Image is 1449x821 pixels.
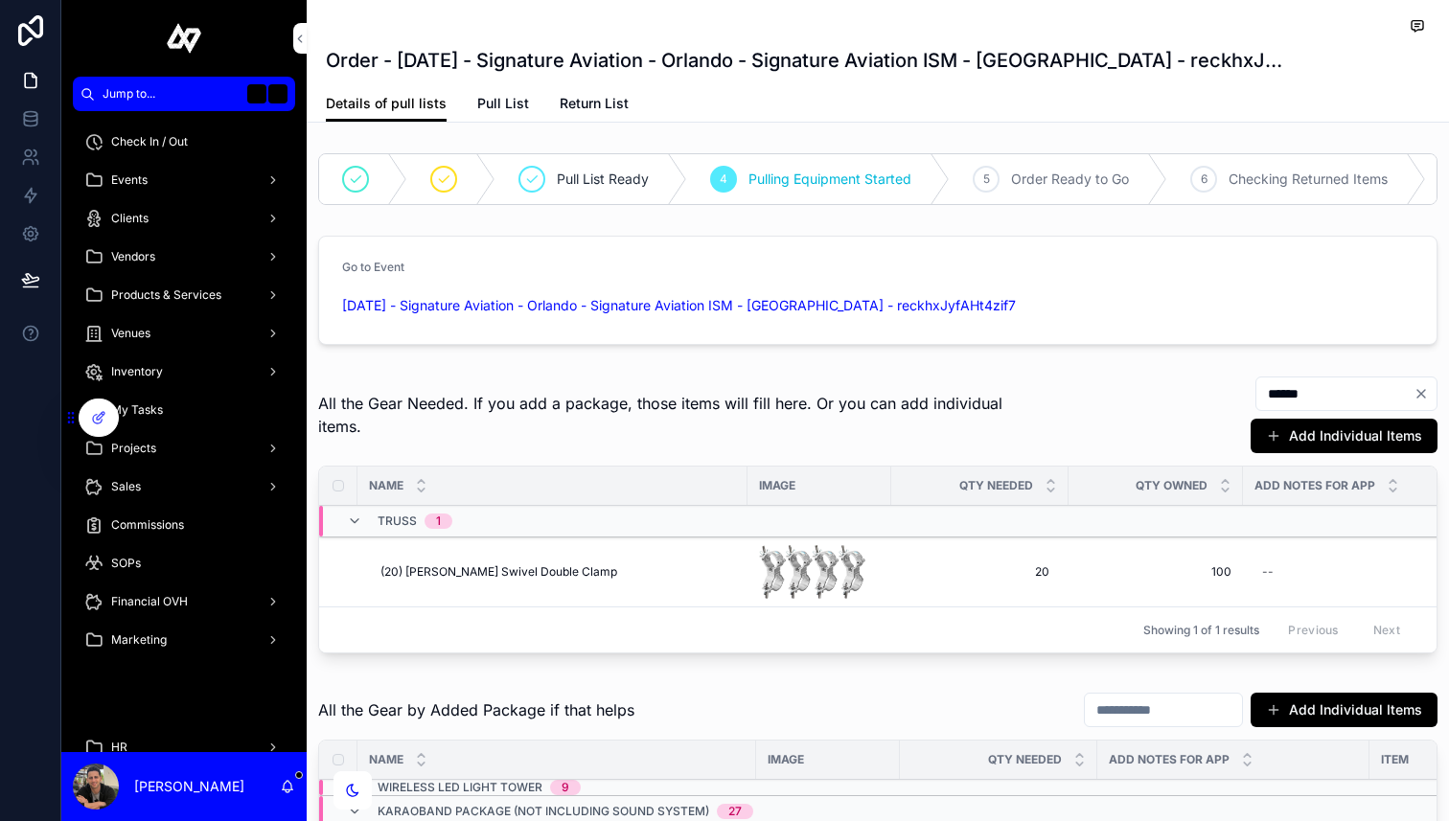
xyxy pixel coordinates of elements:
[759,478,795,493] span: Image
[73,546,295,581] a: SOPs
[369,752,403,767] span: Name
[73,508,295,542] a: Commissions
[73,125,295,159] a: Check In / Out
[111,479,141,494] span: Sales
[728,804,742,819] div: 27
[73,730,295,764] a: HR
[1109,752,1230,767] span: Add Notes for App
[73,278,295,312] a: Products & Services
[1229,170,1388,189] span: Checking Returned Items
[748,170,911,189] span: Pulling Equipment Started
[73,623,295,657] a: Marketing
[759,545,880,599] a: 71ykN4rGIyL._AC_SL1500_.jpg
[1143,623,1259,638] span: Showing 1 of 1 results
[378,780,542,795] span: Wireless LED Light Tower
[167,23,202,54] img: App logo
[983,171,990,187] span: 5
[73,239,295,274] a: Vendors
[73,201,295,236] a: Clients
[73,431,295,466] a: Projects
[1080,564,1231,580] a: 100
[111,134,188,149] span: Check In / Out
[111,594,188,609] span: Financial OVH
[270,86,286,102] span: K
[318,392,1047,438] span: All the Gear Needed. If you add a package, those items will fill here. Or you can add individual ...
[1011,170,1129,189] span: Order Ready to Go
[378,804,709,819] span: Karaoband Package (Not including Sound System)
[1414,386,1437,401] button: Clear
[103,86,240,102] span: Jump to...
[1201,171,1207,187] span: 6
[73,354,295,389] a: Inventory
[988,752,1062,767] span: QTY Needed
[61,111,307,752] div: scrollable content
[477,94,529,113] span: Pull List
[380,564,736,580] a: (20) [PERSON_NAME] Swivel Double Clamp
[720,171,727,187] span: 4
[342,296,1016,315] a: [DATE] - Signature Aviation - Orlando - Signature Aviation ISM - [GEOGRAPHIC_DATA] - reckhxJyfAHt...
[73,584,295,619] a: Financial OVH
[562,780,569,795] div: 9
[959,478,1033,493] span: QTY Needed
[1136,478,1207,493] span: Qty Owned
[903,557,1057,587] a: 20
[1262,564,1274,580] div: --
[111,172,148,188] span: Events
[1254,478,1375,493] span: Add Notes for App
[111,632,167,648] span: Marketing
[111,211,149,226] span: Clients
[111,402,163,418] span: My Tasks
[326,47,1286,74] h1: Order - [DATE] - Signature Aviation - Orlando - Signature Aviation ISM - [GEOGRAPHIC_DATA] - reck...
[73,77,295,111] button: Jump to...K
[111,740,127,755] span: HR
[111,326,150,341] span: Venues
[1381,752,1409,767] span: Item
[557,170,649,189] span: Pull List Ready
[134,777,244,796] p: [PERSON_NAME]
[111,556,141,571] span: SOPs
[768,752,804,767] span: Image
[111,364,163,379] span: Inventory
[1251,693,1437,727] button: Add Individual Items
[111,441,156,456] span: Projects
[73,469,295,504] a: Sales
[560,94,629,113] span: Return List
[73,316,295,351] a: Venues
[759,545,865,599] img: 71ykN4rGIyL._AC_SL1500_.jpg
[910,564,1049,580] span: 20
[342,260,404,274] span: Go to Event
[436,513,441,529] div: 1
[380,564,617,580] span: (20) [PERSON_NAME] Swivel Double Clamp
[111,287,221,303] span: Products & Services
[111,517,184,533] span: Commissions
[318,698,634,721] span: All the Gear by Added Package if that helps
[326,94,447,113] span: Details of pull lists
[111,249,155,264] span: Vendors
[73,393,295,427] a: My Tasks
[477,86,529,125] a: Pull List
[326,86,447,123] a: Details of pull lists
[369,478,403,493] span: Name
[378,513,417,529] span: Truss
[73,163,295,197] a: Events
[560,86,629,125] a: Return List
[1251,419,1437,453] button: Add Individual Items
[1254,557,1433,587] a: --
